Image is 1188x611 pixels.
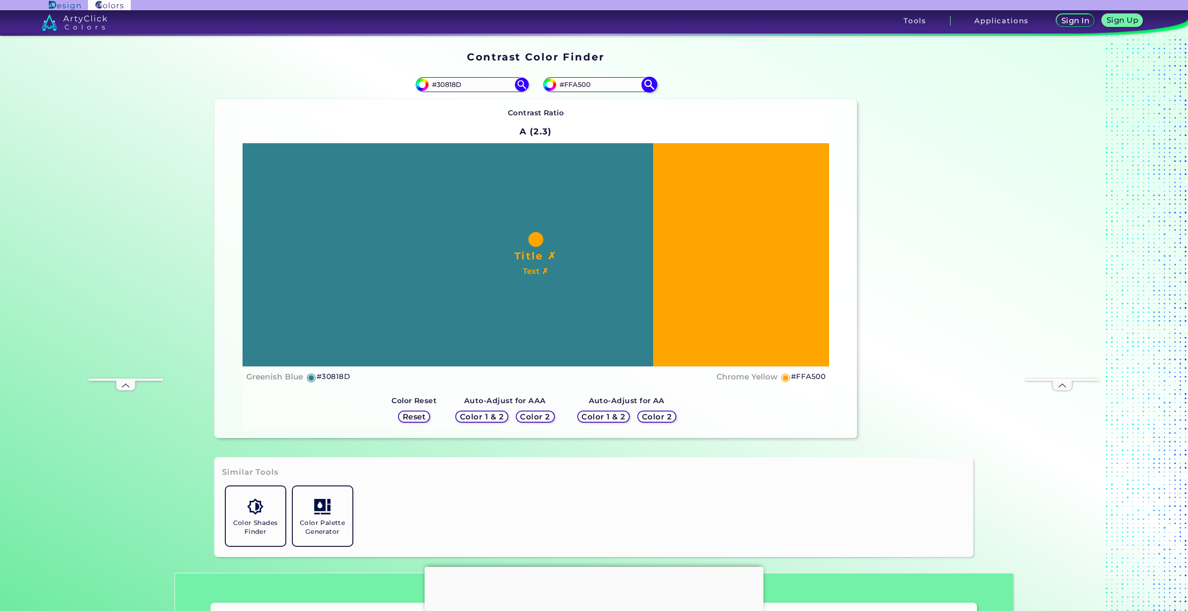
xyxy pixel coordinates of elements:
iframe: Advertisement [88,100,163,379]
h4: Chrome Yellow [716,370,777,384]
img: icon_col_pal_col.svg [314,498,331,515]
h5: Reset [404,413,425,420]
h5: Sign Up [1108,17,1137,24]
h5: Color 1 & 2 [584,413,623,420]
input: type color 2.. [556,78,643,91]
a: Sign Up [1104,15,1141,27]
iframe: Advertisement [1025,100,1100,379]
h3: Similar Tools [222,467,279,478]
h5: ◉ [781,372,791,383]
a: Sign In [1058,15,1092,27]
h1: Title ✗ [514,249,557,263]
a: Color Shades Finder [222,483,289,550]
h5: Color Shades Finder [229,518,282,536]
img: icon search [515,78,529,92]
h5: ◉ [306,372,317,383]
img: icon_color_shades.svg [247,498,263,515]
h3: Applications [974,17,1029,24]
img: logo_artyclick_colors_white.svg [41,14,107,31]
strong: Contrast Ratio [508,108,564,117]
h5: #30818D [317,371,350,383]
h5: Color 2 [522,413,549,420]
h3: Tools [904,17,926,24]
img: ArtyClick Design logo [49,1,80,10]
h4: Greenish Blue [246,370,303,384]
h1: Contrast Color Finder [467,50,604,64]
strong: Color Reset [391,396,437,405]
h5: Color Palette Generator [297,518,349,536]
h2: A (2.3) [515,121,556,142]
iframe: Advertisement [861,48,977,442]
h4: Text ✗ [523,265,548,278]
h5: Color 1 & 2 [462,413,502,420]
strong: Auto-Adjust for AA [589,396,665,405]
strong: Auto-Adjust for AAA [464,396,546,405]
h5: Color 2 [643,413,670,420]
iframe: Advertisement [425,567,763,609]
img: icon search [641,76,657,93]
h5: Sign In [1063,17,1088,24]
h5: #FFA500 [791,371,825,383]
a: Color Palette Generator [289,483,356,550]
input: type color 1.. [429,78,515,91]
